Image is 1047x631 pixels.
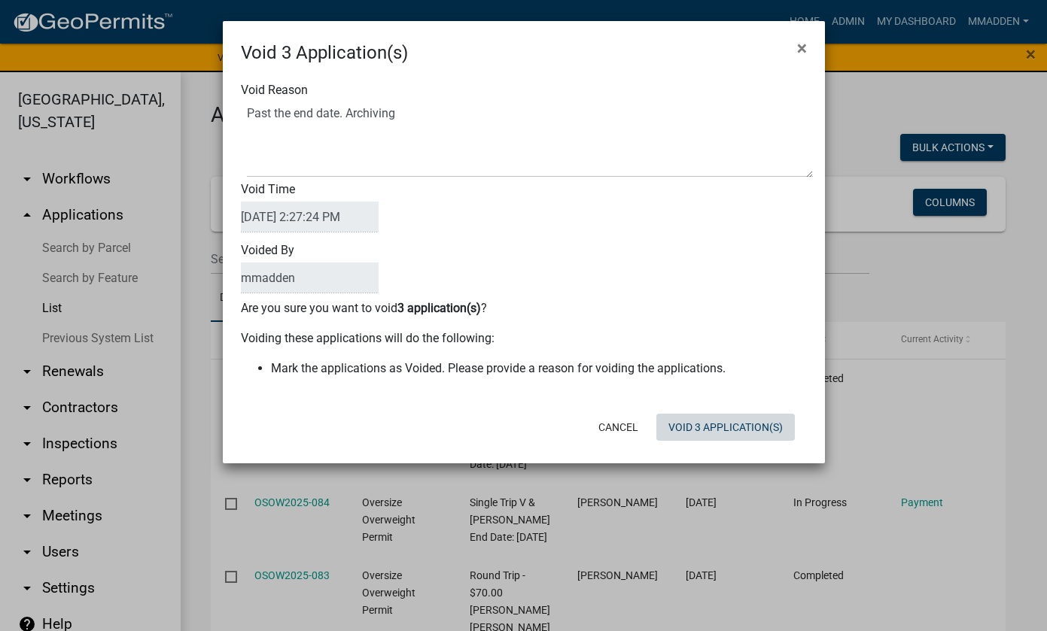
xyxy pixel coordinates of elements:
label: Void Time [241,184,379,232]
input: VoidedBy [241,262,379,293]
p: Voiding these applications will do the following: [241,329,807,347]
label: Voided By [241,244,379,293]
input: DateTime [241,202,379,232]
p: Are you sure you want to void ? [241,299,807,317]
button: Void 3 Application(s) [656,414,795,441]
b: 3 application(s) [397,301,481,315]
li: Mark the applications as Voided. Please provide a reason for voiding the applications. [271,359,807,378]
span: × [797,38,807,59]
button: Cancel [586,414,650,441]
textarea: Void Reason [247,102,813,177]
button: Close [785,27,819,69]
h4: Void 3 Application(s) [241,39,408,66]
label: Void Reason [241,84,308,96]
